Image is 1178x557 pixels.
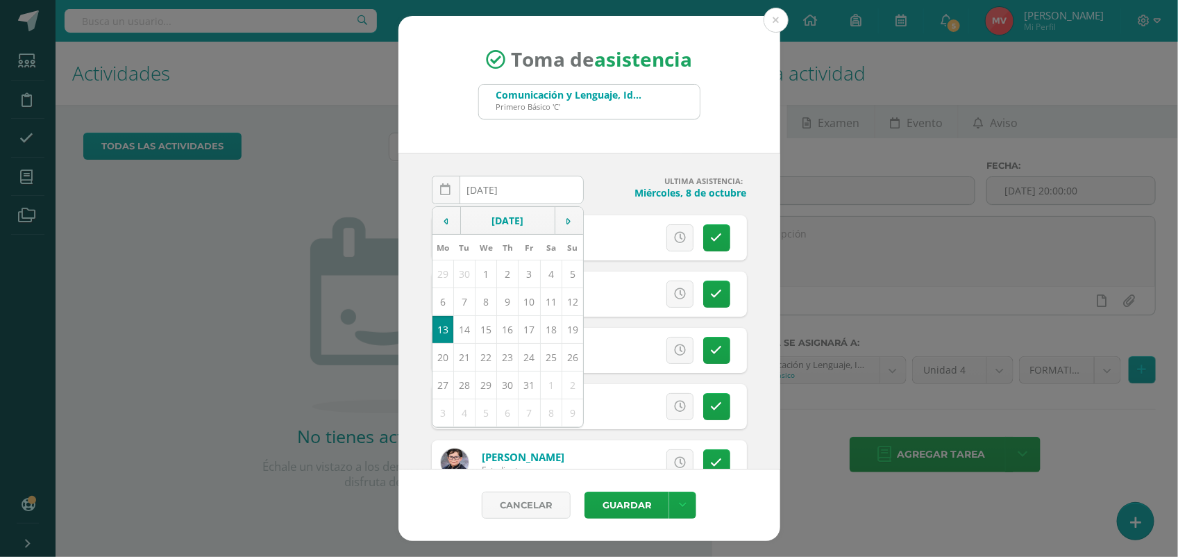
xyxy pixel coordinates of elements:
[562,371,583,399] td: 2
[540,260,562,288] td: 4
[453,235,475,260] th: Tu
[519,399,540,426] td: 7
[497,343,519,371] td: 23
[475,371,496,399] td: 29
[519,288,540,315] td: 10
[562,315,583,343] td: 19
[475,399,496,426] td: 5
[453,371,475,399] td: 28
[432,315,454,343] td: 13
[595,176,747,186] h4: ULTIMA ASISTENCIA:
[764,8,789,33] button: Close (Esc)
[595,186,747,199] h4: Miércoles, 8 de octubre
[540,399,562,426] td: 8
[441,449,469,476] img: 54e7d83f90b8995df48674c28fc0fe8f.png
[453,343,475,371] td: 21
[497,315,519,343] td: 16
[432,260,454,288] td: 29
[475,288,496,315] td: 8
[453,399,475,426] td: 4
[497,399,519,426] td: 6
[475,343,496,371] td: 22
[540,288,562,315] td: 11
[594,47,692,73] strong: asistencia
[432,371,454,399] td: 27
[460,207,555,235] td: [DATE]
[482,450,564,464] a: [PERSON_NAME]
[562,343,583,371] td: 26
[475,260,496,288] td: 1
[496,101,642,112] div: Primero Básico 'C'
[432,176,583,203] input: Fecha de Inasistencia
[432,235,454,260] th: Mo
[432,399,454,426] td: 3
[540,371,562,399] td: 1
[540,343,562,371] td: 25
[511,47,692,73] span: Toma de
[497,288,519,315] td: 9
[497,371,519,399] td: 30
[497,235,519,260] th: Th
[562,260,583,288] td: 5
[482,492,571,519] a: Cancelar
[432,343,454,371] td: 20
[453,260,475,288] td: 30
[584,492,669,519] button: Guardar
[519,343,540,371] td: 24
[562,235,583,260] th: Su
[519,260,540,288] td: 3
[519,235,540,260] th: Fr
[540,315,562,343] td: 18
[475,315,496,343] td: 15
[482,464,564,476] div: Estudiante
[432,288,454,315] td: 6
[562,399,583,426] td: 9
[479,85,700,119] input: Busca un grado o sección aquí...
[497,260,519,288] td: 2
[562,288,583,315] td: 12
[519,371,540,399] td: 31
[540,235,562,260] th: Sa
[453,288,475,315] td: 7
[519,315,540,343] td: 17
[496,88,642,101] div: Comunicación y Lenguaje, Idioma Español
[475,235,496,260] th: We
[453,315,475,343] td: 14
